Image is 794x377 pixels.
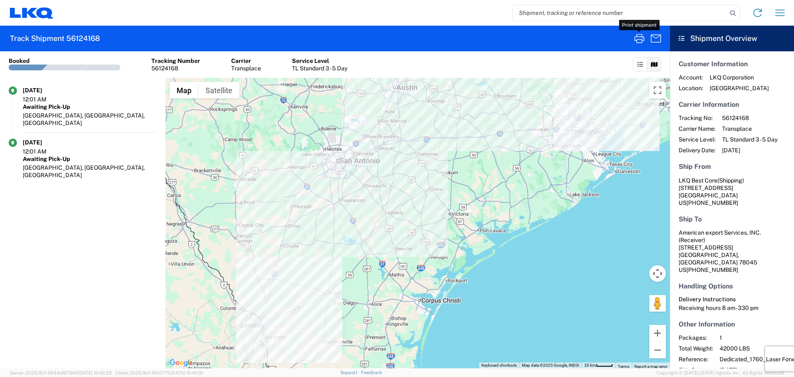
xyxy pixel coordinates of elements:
[679,125,715,132] span: Carrier Name:
[679,177,717,184] span: LKQ Best Core
[679,296,785,303] h6: Delivery Instructions
[23,96,64,103] div: 12:01 AM
[513,5,727,21] input: Shipment, tracking or reference number
[10,370,112,375] span: Server: 2025.16.0-9544af67660
[722,146,777,154] span: [DATE]
[649,325,666,341] button: Zoom in
[151,65,200,72] div: 56124168
[679,237,705,243] span: (Receiver)
[292,65,347,72] div: TL Standard 3 - 5 Day
[23,112,157,127] div: [GEOGRAPHIC_DATA], [GEOGRAPHIC_DATA], [GEOGRAPHIC_DATA]
[686,199,738,206] span: [PHONE_NUMBER]
[292,57,347,65] div: Service Level
[151,57,200,65] div: Tracking Number
[679,345,713,352] span: Total Weight:
[649,265,666,282] button: Map camera controls
[657,369,784,377] span: Copyright © [DATE]-[DATE] Agistix Inc., All Rights Reserved
[167,358,195,368] img: Google
[679,282,785,290] h5: Handling Options
[710,84,769,92] span: [GEOGRAPHIC_DATA]
[679,101,785,108] h5: Carrier Information
[167,358,195,368] a: Open this area in Google Maps (opens a new window)
[582,363,615,368] button: Map Scale: 20 km per 37 pixels
[679,177,785,207] address: [GEOGRAPHIC_DATA] US
[686,267,738,273] span: [PHONE_NUMBER]
[722,114,777,122] span: 56124168
[23,86,64,94] div: [DATE]
[679,185,733,191] span: [STREET_ADDRESS]
[23,139,64,146] div: [DATE]
[23,155,157,163] div: Awaiting Pick-Up
[78,370,112,375] span: [DATE] 10:42:29
[679,334,713,341] span: Packages:
[679,114,715,122] span: Tracking No:
[23,164,157,179] div: [GEOGRAPHIC_DATA], [GEOGRAPHIC_DATA], [GEOGRAPHIC_DATA]
[679,136,715,143] span: Service Level:
[361,370,382,375] a: Feedback
[679,304,785,312] div: Receiving hours 8 am- 330 pm
[23,148,64,155] div: 12:01 AM
[722,125,777,132] span: Transplace
[670,26,794,51] header: Shipment Overview
[10,34,100,43] h2: Track Shipment 56124168
[649,295,666,312] button: Drag Pegman onto the map to open Street View
[23,103,157,110] div: Awaiting Pick-Up
[679,229,785,274] address: [GEOGRAPHIC_DATA], [GEOGRAPHIC_DATA] 78045 US
[9,57,30,65] div: Booked
[198,82,239,98] button: Show satellite imagery
[584,363,596,367] span: 20 km
[634,364,667,369] a: Report a map error
[679,74,703,81] span: Account:
[231,65,261,72] div: Transplace
[649,342,666,358] button: Zoom out
[679,366,713,374] span: Ship Date:
[717,177,744,184] span: (Shipping)
[679,84,703,92] span: Location:
[679,163,785,170] h5: Ship From
[231,57,261,65] div: Carrier
[710,74,769,81] span: LKQ Corporation
[340,370,361,375] a: Support
[170,82,198,98] button: Show street map
[171,370,203,375] span: [DATE] 10:40:19
[679,60,785,68] h5: Customer Information
[522,363,579,367] span: Map data ©2025 Google, INEGI
[481,363,517,368] button: Keyboard shortcuts
[115,370,203,375] span: Client: 2025.16.0-8fc0770
[679,355,713,363] span: Reference:
[679,320,785,328] h5: Other Information
[679,215,785,223] h5: Ship To
[618,364,629,369] a: Terms
[722,136,777,143] span: TL Standard 3 - 5 Day
[679,229,761,251] span: American export Services, INC. [STREET_ADDRESS]
[679,146,715,154] span: Delivery Date:
[649,82,666,98] button: Toggle fullscreen view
